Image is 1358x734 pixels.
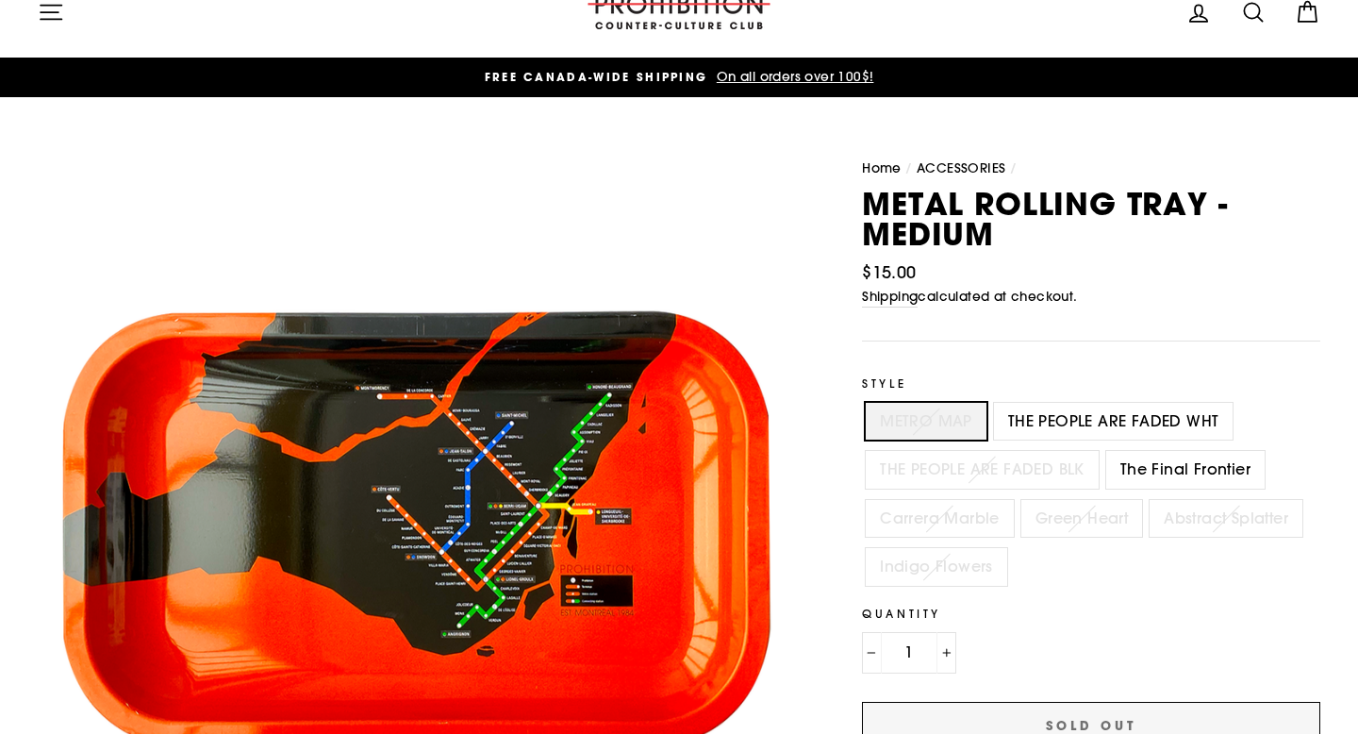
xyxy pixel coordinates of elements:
[862,261,916,283] span: $15.00
[862,158,1320,179] nav: breadcrumbs
[712,68,874,85] span: On all orders over 100$!
[1150,500,1302,538] label: Abstract Splatter
[866,500,1014,538] label: Carrera Marble
[862,375,1320,392] label: Style
[905,159,912,176] span: /
[936,632,956,674] button: Increase item quantity by one
[994,403,1234,441] label: THE PEOPLE ARE FADED WHT
[485,69,708,85] span: FREE CANADA-WIDE SHIPPING
[862,632,956,674] input: quantity
[862,605,1320,623] label: Quantity
[1046,717,1135,734] span: Sold Out
[862,287,1320,309] small: calculated at checkout.
[1021,500,1142,538] label: Green Heart
[42,67,1316,88] a: FREE CANADA-WIDE SHIPPING On all orders over 100$!
[1106,451,1265,489] label: The Final Frontier
[866,548,1007,586] label: Indigo Flowers
[866,403,986,441] label: METRO MAP
[862,159,902,176] a: Home
[917,159,1005,176] a: ACCESSORIES
[1010,159,1017,176] span: /
[862,632,882,674] button: Reduce item quantity by one
[862,287,918,309] a: Shipping
[862,189,1320,250] h1: METAL ROLLING TRAY - MEDIUM
[866,451,1099,489] label: THE PEOPLE ARE FADED BLK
